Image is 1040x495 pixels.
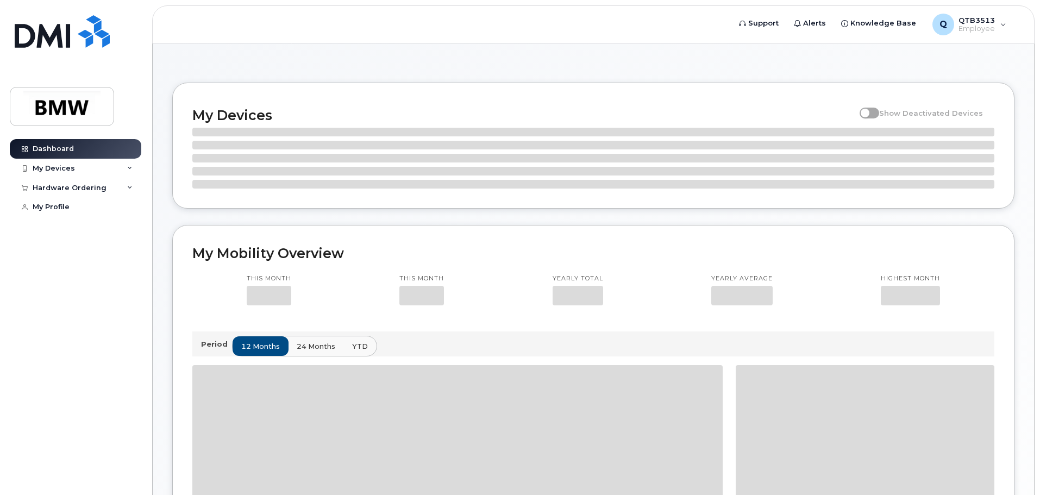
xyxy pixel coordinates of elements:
h2: My Mobility Overview [192,245,994,261]
p: Period [201,339,232,349]
p: This month [247,274,291,283]
h2: My Devices [192,107,854,123]
p: Yearly average [711,274,773,283]
span: Show Deactivated Devices [879,109,983,117]
p: This month [399,274,444,283]
p: Highest month [881,274,940,283]
span: YTD [352,341,368,352]
input: Show Deactivated Devices [860,103,868,111]
p: Yearly total [553,274,603,283]
span: 24 months [297,341,335,352]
